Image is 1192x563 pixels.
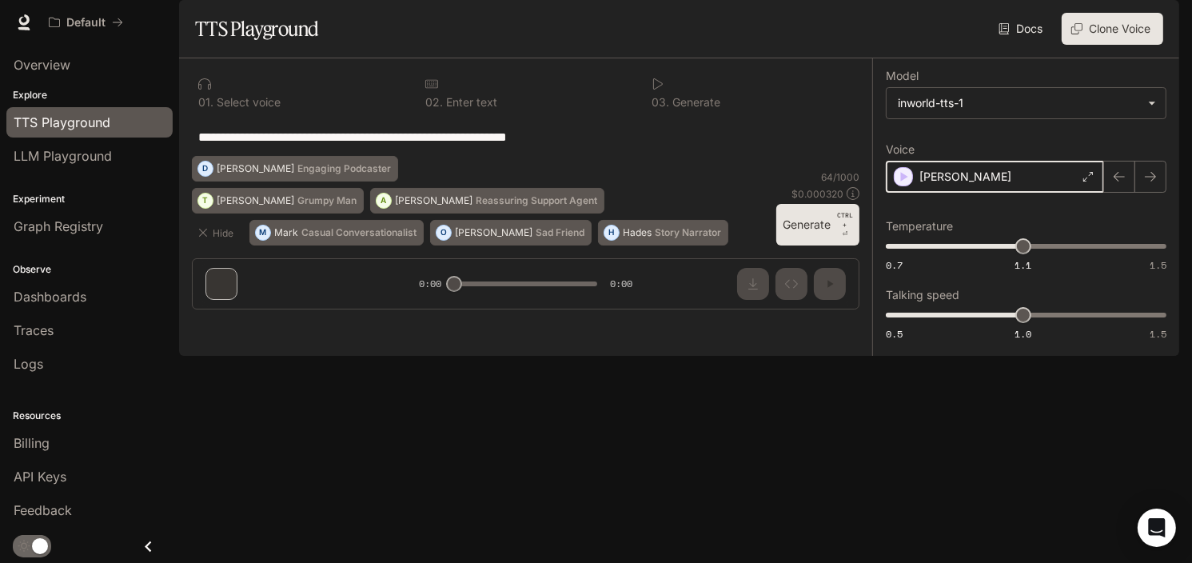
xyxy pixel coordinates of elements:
p: ⏎ [837,210,853,239]
p: Voice [886,144,915,155]
span: 1.5 [1150,258,1166,272]
span: 1.0 [1015,327,1031,341]
div: O [437,220,451,246]
p: Enter text [443,97,497,108]
p: Hades [623,228,652,238]
button: MMarkCasual Conversationalist [249,220,424,246]
span: 1.1 [1015,258,1031,272]
p: Engaging Podcaster [297,164,391,174]
span: 0.7 [886,258,903,272]
div: A [377,188,391,214]
p: [PERSON_NAME] [217,196,294,206]
p: Story Narrator [655,228,721,238]
p: Generate [669,97,720,108]
p: 0 3 . [652,97,669,108]
button: O[PERSON_NAME]Sad Friend [430,220,592,246]
button: D[PERSON_NAME]Engaging Podcaster [192,156,398,182]
div: T [198,188,213,214]
div: Open Intercom Messenger [1138,509,1176,547]
p: $ 0.000320 [791,187,843,201]
p: Default [66,16,106,30]
a: Docs [995,13,1049,45]
p: [PERSON_NAME] [395,196,472,206]
button: All workspaces [42,6,130,38]
div: D [198,156,213,182]
p: Reassuring Support Agent [476,196,597,206]
p: [PERSON_NAME] [919,169,1011,185]
button: Clone Voice [1062,13,1163,45]
button: T[PERSON_NAME]Grumpy Man [192,188,364,214]
div: H [604,220,619,246]
p: Mark [274,228,298,238]
p: Casual Conversationalist [301,228,417,238]
p: Model [886,70,919,82]
div: M [256,220,270,246]
p: Grumpy Man [297,196,357,206]
p: 64 / 1000 [821,170,859,184]
p: 0 1 . [198,97,213,108]
p: 0 2 . [425,97,443,108]
button: GenerateCTRL +⏎ [776,204,859,246]
p: Temperature [886,221,953,232]
p: Talking speed [886,289,959,301]
button: A[PERSON_NAME]Reassuring Support Agent [370,188,604,214]
p: [PERSON_NAME] [217,164,294,174]
button: Hide [192,220,243,246]
p: CTRL + [837,210,853,230]
p: Sad Friend [536,228,584,238]
p: Select voice [213,97,281,108]
div: inworld-tts-1 [887,88,1166,118]
h1: TTS Playground [195,13,319,45]
button: HHadesStory Narrator [598,220,728,246]
p: [PERSON_NAME] [455,228,532,238]
span: 0.5 [886,327,903,341]
div: inworld-tts-1 [898,95,1140,111]
span: 1.5 [1150,327,1166,341]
